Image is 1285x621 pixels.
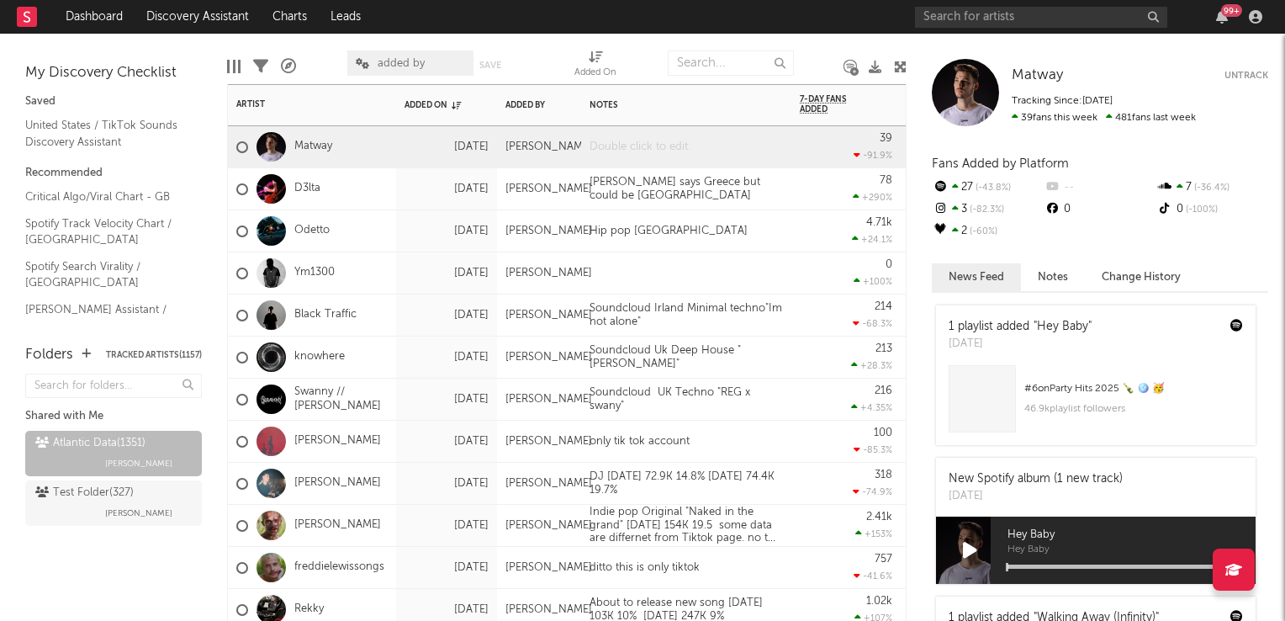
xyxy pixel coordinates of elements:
[875,554,892,565] div: 757
[874,427,892,438] div: 100
[405,100,463,110] div: Added On
[866,217,892,228] div: 4.71k
[405,263,489,284] div: [DATE]
[581,470,791,496] div: DJ [DATE] 72.9K 14.8% [DATE] 74.4K 19.7%
[875,470,892,480] div: 318
[853,318,892,329] div: -68.3 %
[581,344,791,370] div: Soundcloud Uk Deep House "[PERSON_NAME]"
[106,351,202,359] button: Tracked Artists(1157)
[505,100,547,110] div: Added By
[405,348,489,368] div: [DATE]
[105,454,172,474] span: [PERSON_NAME]
[505,351,592,364] div: [PERSON_NAME]
[25,63,202,83] div: My Discovery Checklist
[405,474,489,494] div: [DATE]
[581,435,698,448] div: only tik tok account
[236,99,362,109] div: Artist
[1024,379,1243,399] div: # 6 on Party Hits 2025 🍾 🪩 🥳
[505,561,592,575] div: [PERSON_NAME]
[25,188,185,206] a: Critical Algo/Viral Chart - GB
[932,199,1044,220] div: 3
[25,215,185,249] a: Spotify Track Velocity Chart / [GEOGRAPHIC_DATA]
[875,301,892,312] div: 214
[886,259,892,270] div: 0
[505,267,592,280] div: [PERSON_NAME]
[505,309,592,322] div: [PERSON_NAME]
[581,506,791,545] div: Indie pop Original "Naked in the grand" [DATE] 154K 19.5 some data are differnet from Tiktok page...
[1224,67,1268,84] button: Untrack
[851,402,892,413] div: +4.35 %
[25,300,185,335] a: [PERSON_NAME] Assistant / [GEOGRAPHIC_DATA]
[405,137,489,157] div: [DATE]
[932,177,1044,199] div: 27
[880,175,892,186] div: 78
[1156,199,1268,220] div: 0
[25,163,202,183] div: Recommended
[1034,321,1092,332] a: "Hey Baby"
[851,360,892,371] div: +28.3 %
[1021,263,1085,291] button: Notes
[1044,177,1155,199] div: --
[505,225,592,238] div: [PERSON_NAME]
[967,205,1004,215] span: -82.3 %
[967,227,997,236] span: -60 %
[875,385,892,396] div: 216
[915,7,1167,28] input: Search for artists
[1216,10,1228,24] button: 99+
[866,596,892,607] div: 1.02k
[574,42,616,91] div: Added On
[1012,67,1063,84] a: Matway
[855,528,892,539] div: +153 %
[800,94,867,114] span: 7-Day Fans Added
[949,488,1123,505] div: [DATE]
[852,234,892,245] div: +24.1 %
[932,263,1021,291] button: News Feed
[505,603,592,617] div: [PERSON_NAME]
[581,302,791,328] div: Soundcloud Irland Minimal techno"Im not alone"
[505,519,592,533] div: [PERSON_NAME]
[574,63,616,83] div: Added On
[949,470,1123,488] div: New Spotify album (1 new track)
[294,476,381,491] a: [PERSON_NAME]
[1012,113,1097,123] span: 39 fans this week
[1183,205,1218,215] span: -100 %
[25,257,185,292] a: Spotify Search Virality / [GEOGRAPHIC_DATA]
[853,192,892,203] div: +290 %
[294,434,381,448] a: [PERSON_NAME]
[581,225,756,238] div: Hip pop [GEOGRAPHIC_DATA]
[505,141,592,154] div: [PERSON_NAME]
[668,50,794,76] input: Search...
[866,512,892,523] div: 2.41k
[1012,68,1063,82] span: Matway
[25,431,202,476] a: Atlantic Data(1351)[PERSON_NAME]
[294,350,345,364] a: knowhere
[294,182,320,196] a: D3lta
[405,432,489,452] div: [DATE]
[505,435,592,448] div: [PERSON_NAME]
[105,503,172,523] span: [PERSON_NAME]
[294,266,335,280] a: Ym1300
[973,183,1011,193] span: -43.8 %
[581,176,791,202] div: [PERSON_NAME] says Greece but could be [GEOGRAPHIC_DATA]
[1012,113,1196,123] span: 481 fans last week
[1007,525,1256,545] span: Hey Baby
[227,42,241,91] div: Edit Columns
[25,92,202,112] div: Saved
[294,140,332,154] a: Matway
[505,477,592,491] div: [PERSON_NAME]
[1007,545,1256,555] span: Hey Baby
[854,571,892,581] div: -41.6 %
[949,318,1092,336] div: 1 playlist added
[875,343,892,354] div: 213
[581,561,708,575] div: ditto this is only tiktok
[932,220,1044,242] div: 2
[281,42,296,91] div: A&R Pipeline
[1024,399,1243,419] div: 46.9k playlist followers
[294,518,381,533] a: [PERSON_NAME]
[853,486,892,497] div: -74.9 %
[25,345,73,365] div: Folders
[25,480,202,526] a: Test Folder(327)[PERSON_NAME]
[378,58,425,69] span: added by
[854,150,892,161] div: -91.9 %
[294,224,330,238] a: Odetto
